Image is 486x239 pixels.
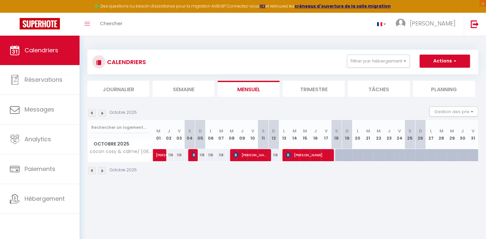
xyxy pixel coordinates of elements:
[430,128,432,134] abbr: L
[468,120,478,149] th: 31
[366,128,370,134] abbr: M
[405,120,415,149] th: 25
[363,120,373,149] th: 21
[429,107,478,116] button: Gestion des prix
[391,13,464,36] a: ... [PERSON_NAME]
[310,120,321,149] th: 16
[419,128,422,134] abbr: D
[91,122,149,133] input: Rechercher un logement...
[20,18,60,29] img: Super Booking
[436,120,447,149] th: 28
[87,81,149,97] li: Journalier
[25,46,58,54] span: Calendriers
[420,55,470,68] button: Actions
[457,120,468,149] th: 30
[410,19,456,27] span: [PERSON_NAME]
[388,128,390,134] abbr: J
[303,128,307,134] abbr: M
[156,145,171,158] span: [PERSON_NAME]
[164,120,174,149] th: 02
[314,128,317,134] abbr: J
[153,120,164,149] th: 01
[345,128,349,134] abbr: D
[233,149,268,161] span: [PERSON_NAME]
[195,120,206,149] th: 05
[247,120,258,149] th: 10
[237,120,247,149] th: 09
[95,13,127,36] a: Chercher
[268,120,279,149] th: 12
[396,19,405,28] img: ...
[25,135,51,143] span: Analytics
[185,120,195,149] th: 04
[279,120,289,149] th: 13
[206,149,216,161] div: 118
[295,3,391,9] a: créneaux d'ouverture de la salle migration
[216,120,226,149] th: 07
[321,120,331,149] th: 17
[377,128,381,134] abbr: M
[210,128,212,134] abbr: L
[260,3,265,9] a: ICI
[293,128,297,134] abbr: M
[472,128,475,134] abbr: V
[89,149,154,154] span: cocon cosy & calme/ [GEOGRAPHIC_DATA]
[384,120,394,149] th: 23
[342,120,352,149] th: 19
[226,120,237,149] th: 08
[241,128,243,134] abbr: J
[331,120,342,149] th: 18
[289,120,300,149] th: 14
[286,149,331,161] span: [PERSON_NAME]
[356,128,358,134] abbr: L
[272,128,275,134] abbr: D
[216,149,226,161] div: 118
[195,149,206,161] div: 118
[283,128,285,134] abbr: L
[373,120,384,149] th: 22
[325,128,328,134] abbr: V
[230,128,234,134] abbr: M
[348,81,410,97] li: Tâches
[178,128,181,134] abbr: V
[156,128,160,134] abbr: M
[218,81,279,97] li: Mensuel
[261,128,264,134] abbr: S
[408,128,411,134] abbr: S
[25,165,55,173] span: Paiements
[471,20,479,28] img: logout
[300,120,310,149] th: 15
[283,81,345,97] li: Trimestre
[335,128,338,134] abbr: S
[188,128,191,134] abbr: S
[153,149,164,162] a: [PERSON_NAME]
[199,128,202,134] abbr: D
[447,120,457,149] th: 29
[168,128,170,134] abbr: J
[191,149,195,161] span: Solene Cothenet
[110,110,137,116] p: Octobre 2025
[153,81,214,97] li: Semaine
[440,128,443,134] abbr: M
[25,105,54,113] span: Messages
[105,55,146,69] h3: CALENDRIERS
[88,139,153,149] span: Octobre 2025
[450,128,454,134] abbr: M
[206,120,216,149] th: 06
[461,128,464,134] abbr: J
[258,120,268,149] th: 11
[413,81,475,97] li: Planning
[110,167,137,173] p: Octobre 2025
[174,120,185,149] th: 03
[25,195,65,203] span: Hébergement
[5,3,25,22] button: Ouvrir le widget de chat LiveChat
[268,149,279,161] div: 118
[251,128,254,134] abbr: V
[100,20,122,27] span: Chercher
[415,120,426,149] th: 26
[174,149,185,161] div: 118
[219,128,223,134] abbr: M
[394,120,405,149] th: 24
[352,120,363,149] th: 20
